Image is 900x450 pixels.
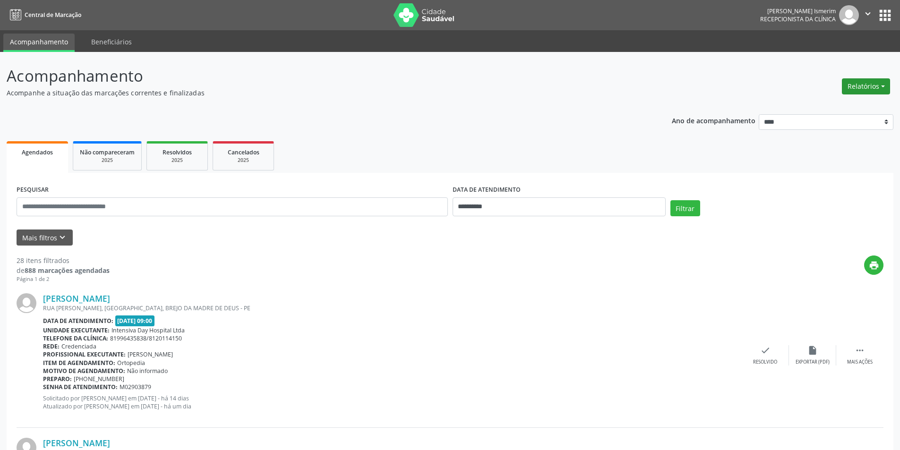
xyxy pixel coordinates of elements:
strong: 888 marcações agendadas [25,266,110,275]
a: [PERSON_NAME] [43,293,110,304]
div: Mais ações [847,359,873,365]
span: Recepcionista da clínica [760,15,836,23]
a: Central de Marcação [7,7,81,23]
button: apps [877,7,893,24]
span: Central de Marcação [25,11,81,19]
p: Solicitado por [PERSON_NAME] em [DATE] - há 14 dias Atualizado por [PERSON_NAME] em [DATE] - há u... [43,394,742,410]
a: [PERSON_NAME] [43,438,110,448]
div: RUA [PERSON_NAME], [GEOGRAPHIC_DATA], BREJO DA MADRE DE DEUS - PE [43,304,742,312]
span: Cancelados [228,148,259,156]
label: DATA DE ATENDIMENTO [453,183,521,197]
span: Resolvidos [163,148,192,156]
span: Ortopedia [117,359,145,367]
i: check [760,345,771,356]
b: Data de atendimento: [43,317,113,325]
a: Beneficiários [85,34,138,50]
b: Profissional executante: [43,350,126,358]
div: 28 itens filtrados [17,255,110,265]
b: Preparo: [43,375,72,383]
div: 2025 [220,157,267,164]
span: Agendados [22,148,53,156]
div: [PERSON_NAME] Ismerim [760,7,836,15]
div: de [17,265,110,275]
label: PESQUISAR [17,183,49,197]
p: Acompanhe a situação das marcações correntes e finalizadas [7,88,627,98]
i: insert_drive_file [807,345,818,356]
b: Rede: [43,342,60,350]
button: Relatórios [842,78,890,94]
button: Mais filtroskeyboard_arrow_down [17,229,73,246]
span: [DATE] 09:00 [115,315,155,326]
span: [PHONE_NUMBER] [74,375,124,383]
a: Acompanhamento [3,34,75,52]
div: Página 1 de 2 [17,275,110,283]
span: Não compareceram [80,148,135,156]
div: 2025 [80,157,135,164]
i: keyboard_arrow_down [57,232,68,243]
button:  [859,5,877,25]
b: Unidade executante: [43,326,110,334]
button: Filtrar [670,200,700,216]
img: img [839,5,859,25]
div: 2025 [154,157,201,164]
p: Ano de acompanhamento [672,114,755,126]
span: 81996435838/8120114150 [110,334,182,342]
span: Não informado [127,367,168,375]
i:  [863,8,873,19]
b: Item de agendamento: [43,359,115,367]
p: Acompanhamento [7,64,627,88]
b: Telefone da clínica: [43,334,108,342]
span: Intensiva Day Hospital Ltda [111,326,185,334]
span: [PERSON_NAME] [128,350,173,358]
i:  [855,345,865,356]
b: Senha de atendimento: [43,383,118,391]
button: print [864,255,883,275]
span: M02903879 [120,383,151,391]
b: Motivo de agendamento: [43,367,125,375]
div: Exportar (PDF) [796,359,830,365]
span: Credenciada [61,342,96,350]
img: img [17,293,36,313]
div: Resolvido [753,359,777,365]
i: print [869,260,879,271]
